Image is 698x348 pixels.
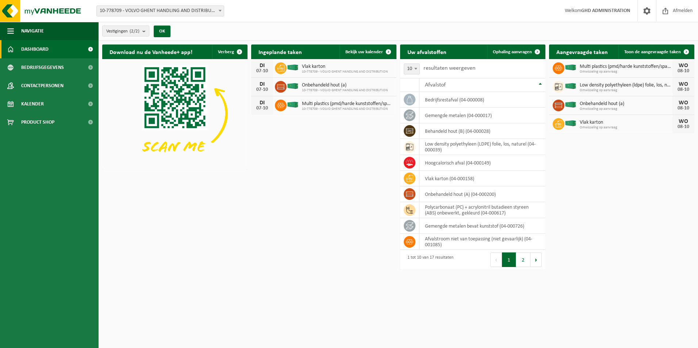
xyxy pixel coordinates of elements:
button: Verberg [212,45,247,59]
div: 07-10 [255,87,269,92]
span: Omwisseling op aanvraag [580,70,672,74]
span: Kalender [21,95,44,113]
div: WO [676,100,691,106]
span: Vlak karton [302,64,388,70]
span: 10 [404,64,419,74]
div: DI [255,81,269,87]
td: hoogcalorisch afval (04-000149) [419,155,545,171]
span: Ophaling aanvragen [493,50,532,54]
td: gemengde metalen bevat kunststof (04-000726) [419,218,545,234]
span: Multi plastics (pmd/harde kunststoffen/spanbanden/eps/folie naturel/folie gemeng... [580,64,672,70]
div: 08-10 [676,69,691,74]
span: Navigatie [21,22,44,40]
count: (2/2) [130,29,139,34]
td: polycarbonaat (PC) + acrylonitril butadieen styreen (ABS) onbewerkt, gekleurd (04-000617) [419,202,545,218]
span: Contactpersonen [21,77,64,95]
div: 08-10 [676,106,691,111]
td: bedrijfsrestafval (04-000008) [419,92,545,108]
button: 2 [516,252,530,267]
span: Toon de aangevraagde taken [624,50,681,54]
div: WO [676,81,691,87]
span: Multi plastics (pmd/harde kunststoffen/spanbanden/eps/folie naturel/folie gemeng... [302,101,393,107]
span: Bedrijfsgegevens [21,58,64,77]
span: Dashboard [21,40,49,58]
strong: GHD ADMINISTRATION [581,8,630,13]
h2: Ingeplande taken [251,45,309,59]
td: vlak karton (04-000158) [419,171,545,186]
span: 10-778709 - VOLVO GHENT HANDLING AND DISTRIBUTION [302,88,388,93]
img: HK-XC-40-GN-00 [287,101,299,108]
div: 07-10 [255,69,269,74]
div: DI [255,100,269,106]
img: HK-XC-40-GN-00 [564,101,577,108]
td: behandeld hout (B) (04-000028) [419,123,545,139]
div: WO [676,63,691,69]
span: Onbehandeld hout (a) [580,101,672,107]
div: 08-10 [676,87,691,92]
h2: Download nu de Vanheede+ app! [102,45,200,59]
label: resultaten weergeven [423,65,475,71]
img: HK-XC-40-GN-00 [287,83,299,89]
img: HK-XC-40-GN-00 [287,64,299,71]
div: 07-10 [255,106,269,111]
span: Vlak karton [580,120,672,125]
td: afvalstroom niet van toepassing (niet gevaarlijk) (04-001085) [419,234,545,250]
a: Bekijk uw kalender [340,45,396,59]
a: Toon de aangevraagde taken [618,45,694,59]
span: Bekijk uw kalender [345,50,383,54]
img: HK-XC-40-GN-00 [564,64,577,71]
img: Download de VHEPlus App [102,59,248,168]
span: Omwisseling op aanvraag [580,88,672,93]
h2: Aangevraagde taken [549,45,615,59]
td: low density polyethyleen (LDPE) folie, los, naturel (04-000039) [419,139,545,155]
span: 10-778709 - VOLVO GHENT HANDLING AND DISTRIBUTION - DESTELDONK [97,6,224,16]
a: Ophaling aanvragen [487,45,545,59]
img: HK-XC-40-GN-00 [564,120,577,127]
span: Onbehandeld hout (a) [302,82,388,88]
span: 10 [404,63,420,74]
button: Vestigingen(2/2) [102,26,149,36]
button: Next [530,252,542,267]
div: WO [676,119,691,124]
span: 10-778709 - VOLVO GHENT HANDLING AND DISTRIBUTION [302,70,388,74]
span: Vestigingen [106,26,139,37]
span: Afvalstof [425,82,446,88]
span: Omwisseling op aanvraag [580,125,672,130]
h2: Uw afvalstoffen [400,45,454,59]
span: Omwisseling op aanvraag [580,107,672,111]
div: 1 tot 10 van 17 resultaten [404,252,453,268]
td: gemengde metalen (04-000017) [419,108,545,123]
button: OK [154,26,170,37]
span: 10-778709 - VOLVO GHENT HANDLING AND DISTRIBUTION [302,107,393,111]
span: Verberg [218,50,234,54]
span: Product Shop [21,113,54,131]
div: DI [255,63,269,69]
td: onbehandeld hout (A) (04-000200) [419,186,545,202]
img: HK-XC-40-GN-00 [564,83,577,89]
span: 10-778709 - VOLVO GHENT HANDLING AND DISTRIBUTION - DESTELDONK [96,5,224,16]
span: Low density polyethyleen (ldpe) folie, los, naturel [580,82,672,88]
div: 08-10 [676,124,691,129]
button: Previous [490,252,502,267]
button: 1 [502,252,516,267]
